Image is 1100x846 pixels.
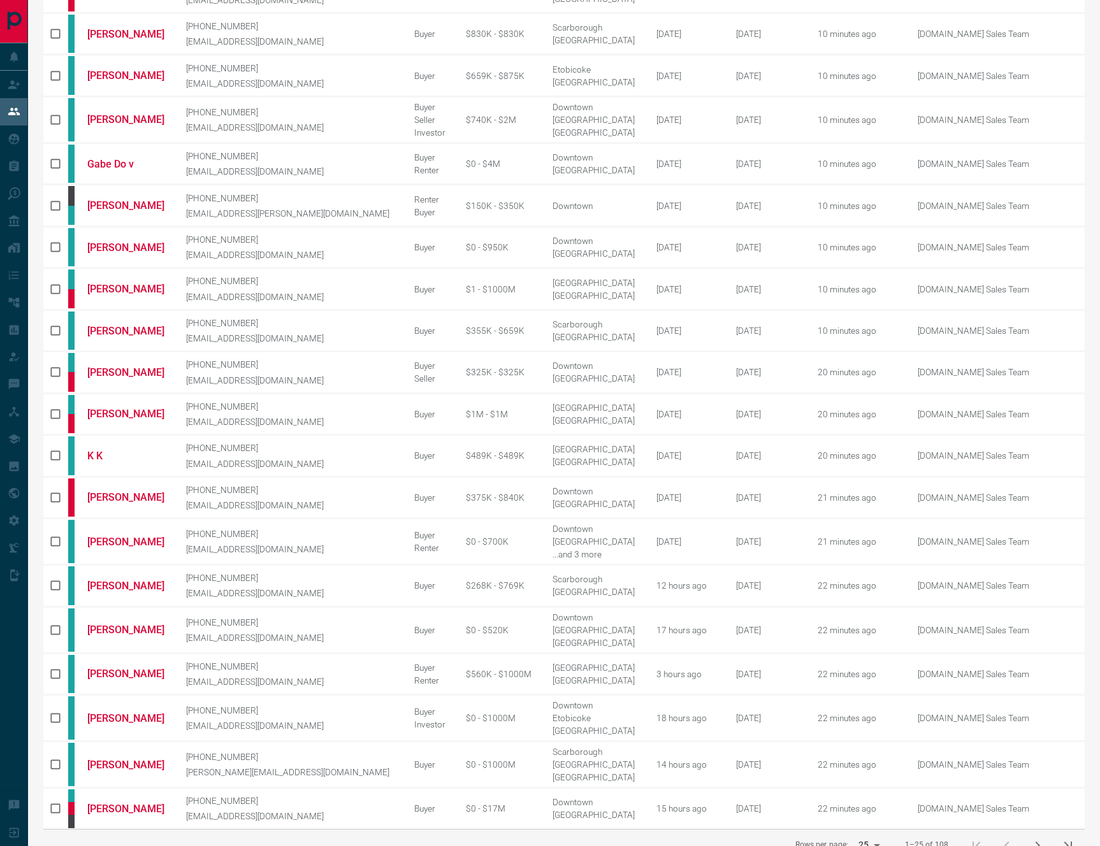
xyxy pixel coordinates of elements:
[186,21,395,31] p: [PHONE_NUMBER]
[414,492,447,503] div: Buyer
[736,669,799,679] div: August 9th 2020, 8:01:31 PM
[466,580,533,591] div: $268K - $769K
[656,201,717,211] div: [DATE]
[414,102,447,112] div: Buyer
[414,361,447,371] div: Buyer
[186,573,395,583] p: [PHONE_NUMBER]
[736,326,799,336] div: March 24th 2023, 1:25:37 PM
[736,450,799,461] div: July 23rd 2015, 8:04:22 AM
[918,71,1077,81] p: [DOMAIN_NAME] Sales Team
[68,56,75,94] div: condos.ca
[553,810,637,820] div: [GEOGRAPHIC_DATA]
[818,803,898,814] div: September 16th 2025, 11:30:58 AM
[87,69,167,82] a: [PERSON_NAME]
[414,580,447,591] div: Buyer
[466,29,533,39] div: $830K - $830K
[918,492,1077,503] p: [DOMAIN_NAME] Sales Team
[553,499,637,509] div: [GEOGRAPHIC_DATA]
[818,29,898,39] div: September 16th 2025, 11:42:57 AM
[818,367,898,377] div: September 16th 2025, 11:32:31 AM
[553,127,637,138] div: [GEOGRAPHIC_DATA]
[68,743,75,786] div: condos.ca
[68,372,75,391] div: property.ca
[87,536,167,548] a: [PERSON_NAME]
[186,661,395,671] p: [PHONE_NUMBER]
[918,669,1077,679] p: [DOMAIN_NAME] Sales Team
[466,713,533,723] div: $0 - $1000M
[918,284,1077,294] p: [DOMAIN_NAME] Sales Team
[553,700,637,710] div: Downtown
[553,319,637,329] div: Scarborough
[553,102,637,112] div: Downtown
[414,530,447,540] div: Buyer
[818,242,898,252] div: September 16th 2025, 11:42:13 AM
[186,78,395,89] p: [EMAIL_ADDRESS][DOMAIN_NAME]
[656,159,717,169] div: [DATE]
[414,625,447,635] div: Buyer
[466,450,533,461] div: $489K - $489K
[414,71,447,81] div: Buyer
[87,580,167,592] a: [PERSON_NAME]
[414,115,447,125] div: Seller
[68,436,75,475] div: condos.ca
[414,29,447,39] div: Buyer
[736,71,799,81] div: July 10th 2019, 11:38:26 AM
[414,675,447,685] div: Renter
[186,401,395,412] p: [PHONE_NUMBER]
[553,797,637,807] div: Downtown
[186,705,395,715] p: [PHONE_NUMBER]
[186,359,395,369] p: [PHONE_NUMBER]
[553,361,637,371] div: Downtown
[736,367,799,377] div: October 9th 2017, 7:25:12 AM
[736,759,799,770] div: June 4th 2019, 2:22:56 AM
[186,811,395,821] p: [EMAIL_ADDRESS][DOMAIN_NAME]
[466,669,533,679] div: $560K - $1000M
[553,675,637,685] div: [GEOGRAPHIC_DATA]
[656,115,717,125] div: [DATE]
[414,284,447,294] div: Buyer
[68,566,75,605] div: condos.ca
[414,719,447,729] div: Investor
[553,77,637,87] div: [GEOGRAPHIC_DATA]
[186,122,395,133] p: [EMAIL_ADDRESS][DOMAIN_NAME]
[736,536,799,547] div: August 5th 2016, 5:25:29 PM
[186,485,395,495] p: [PHONE_NUMBER]
[736,242,799,252] div: November 29th 2017, 4:38:46 PM
[68,98,75,141] div: condos.ca
[466,242,533,252] div: $0 - $950K
[68,312,75,350] div: condos.ca
[87,624,167,636] a: [PERSON_NAME]
[553,332,637,342] div: [GEOGRAPHIC_DATA]
[414,194,447,204] div: Renter
[186,193,395,203] p: [PHONE_NUMBER]
[466,536,533,547] div: $0 - $700K
[87,325,167,337] a: [PERSON_NAME]
[414,207,447,217] div: Buyer
[68,815,75,828] div: mrloft.ca
[68,269,75,289] div: condos.ca
[186,588,395,598] p: [EMAIL_ADDRESS][DOMAIN_NAME]
[414,373,447,384] div: Seller
[736,580,799,591] div: May 11th 2017, 4:00:33 AM
[818,159,898,169] div: September 16th 2025, 11:42:13 AM
[186,107,395,117] p: [PHONE_NUMBER]
[68,395,75,414] div: condos.ca
[87,803,167,815] a: [PERSON_NAME]
[68,228,75,266] div: condos.ca
[553,549,637,559] div: Scarborough, West End, Toronto
[736,115,799,125] div: January 21st 2019, 5:23:16 AM
[466,115,533,125] div: $740K - $2M
[87,712,167,724] a: [PERSON_NAME]
[736,201,799,211] div: June 15th 2014, 8:36:48 PM
[68,186,75,205] div: mrloft.ca
[918,29,1077,39] p: [DOMAIN_NAME] Sales Team
[553,536,637,547] div: [GEOGRAPHIC_DATA]
[414,450,447,461] div: Buyer
[68,414,75,433] div: property.ca
[736,159,799,169] div: May 12th 2020, 12:42:54 PM
[918,409,1077,419] p: [DOMAIN_NAME] Sales Team
[553,403,637,413] div: [GEOGRAPHIC_DATA]
[818,450,898,461] div: September 16th 2025, 11:32:31 AM
[87,28,167,40] a: [PERSON_NAME]
[186,234,395,245] p: [PHONE_NUMBER]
